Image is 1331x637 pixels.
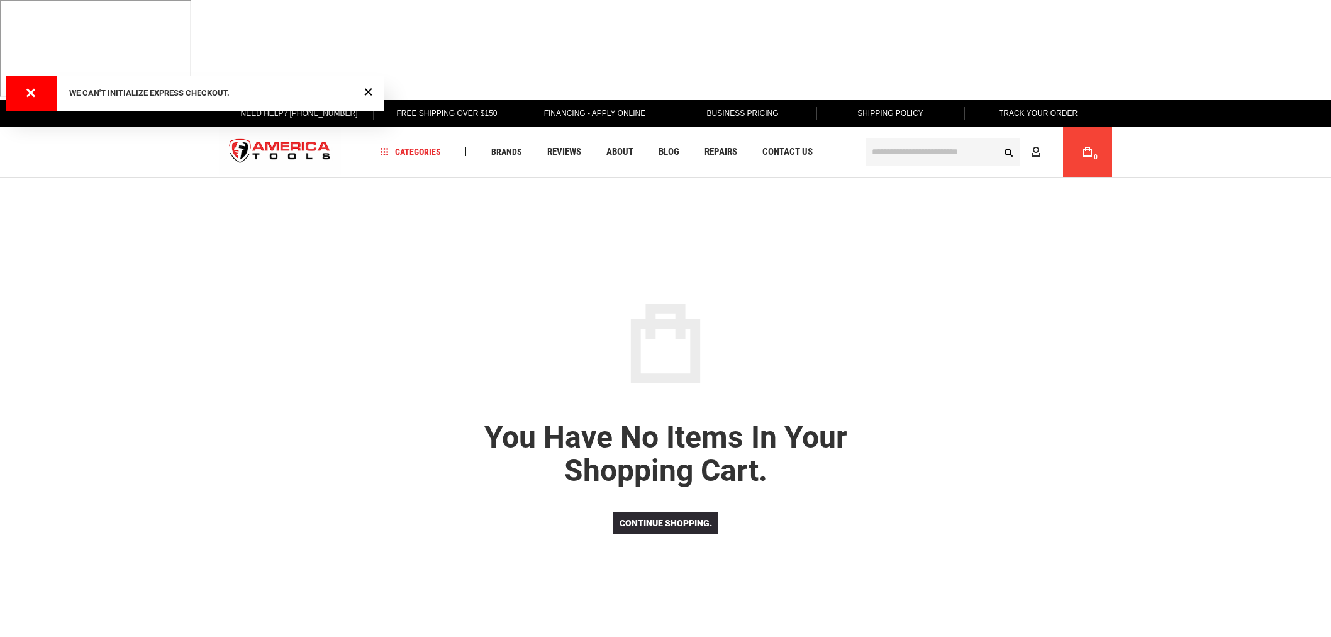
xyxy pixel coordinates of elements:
span: Contact Us [762,147,813,157]
span: Reviews [547,147,581,157]
button: Search [996,140,1020,164]
a: Reviews [542,144,587,161]
p: You have no items in your shopping cart. [439,421,892,488]
span: Shipping Policy [857,109,923,118]
a: Continue shopping. [613,512,718,534]
a: Contact Us [757,144,818,161]
a: Categories [375,144,447,161]
a: Shipping Policy [847,100,933,127]
a: Blog [653,144,685,161]
span: 0 [1094,154,1098,161]
a: Repairs [699,144,743,161]
a: Free Shipping Over $150 [386,100,506,127]
span: Repairs [704,147,737,157]
a: 0 [1076,127,1100,177]
span: Brands [491,147,522,156]
span: About [606,147,633,157]
a: About [601,144,639,161]
img: America Tools [219,128,341,176]
span: Categories [381,147,441,156]
span: Blog [659,147,679,157]
a: Track Your Order [989,100,1087,127]
a: Business Pricing [696,100,788,127]
a: Financing - Apply Online [534,100,655,127]
a: Brands [486,144,528,161]
a: store logo [219,128,341,176]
